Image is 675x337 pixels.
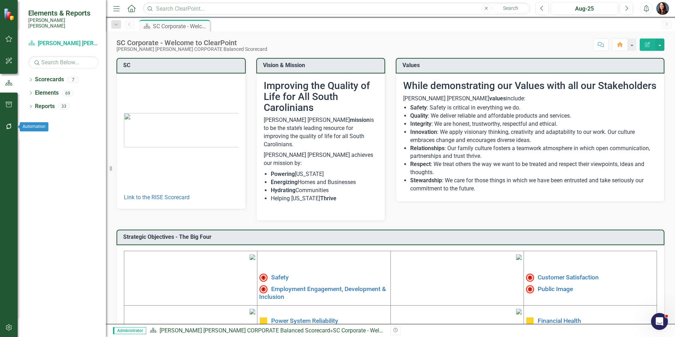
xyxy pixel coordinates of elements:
[264,150,378,169] p: [PERSON_NAME] [PERSON_NAME] achieves our mission by:
[117,47,267,52] div: [PERSON_NAME] [PERSON_NAME] CORPORATE Balanced Scorecard
[58,104,70,110] div: 33
[403,95,657,103] p: [PERSON_NAME] [PERSON_NAME] include:
[271,187,378,195] li: Communities
[28,9,99,17] span: Elements & Reports
[410,120,431,127] strong: Integrity
[259,273,268,282] img: High Alert
[250,254,255,260] img: mceclip1%20v4.png
[526,273,534,282] img: High Alert
[259,285,386,300] a: Employment Engagement, Development & Inclusion
[320,195,336,202] strong: Thrive
[124,194,190,201] a: Link to the RISE Scorecard
[403,81,657,91] h2: While demonstrating our Values with all our Stakeholders
[410,104,427,111] strong: Safety
[410,145,444,152] strong: Relationships
[538,317,581,324] a: Financial Health
[333,327,426,334] div: SC Corporate - Welcome to ClearPoint
[264,81,378,113] h2: Improving the Quality of Life for All South Carolinians
[538,274,599,281] a: Customer Satisfaction
[271,195,378,203] li: Helping [US_STATE]
[271,178,378,187] li: Homes and Businesses
[271,317,338,324] a: Power System Reliability
[123,62,241,69] h3: SC
[410,128,657,144] li: : We apply visionary thinking, creativity and adaptability to our work. Our culture embraces chan...
[143,2,530,15] input: Search ClearPoint...
[271,187,295,194] strong: Hydrating
[410,129,437,135] strong: Innovation
[259,285,268,294] img: Not Meeting Target
[656,2,669,15] img: Tami Griswold
[402,62,660,69] h3: Values
[538,285,573,292] a: Public Image
[123,234,660,240] h3: Strategic Objectives - The Big Four
[410,120,657,128] li: : We are honest, trustworthy, respectful and ethical.
[489,95,506,102] strong: values
[526,285,534,294] img: Not Meeting Target
[20,122,48,131] div: Automation
[250,309,255,314] img: mceclip3%20v3.png
[160,327,330,334] a: [PERSON_NAME] [PERSON_NAME] CORPORATE Balanced Scorecard
[28,17,99,29] small: [PERSON_NAME] [PERSON_NAME]
[263,62,381,69] h3: Vision & Mission
[271,170,378,178] li: [US_STATE]
[410,161,431,167] strong: Respect
[153,22,208,31] div: SC Corporate - Welcome to ClearPoint
[410,177,657,193] li: : We care for those things in which we have been entrusted and take seriously our commitment to t...
[493,4,528,13] button: Search
[271,179,298,185] strong: Energizing
[259,317,268,325] img: Caution
[651,313,668,330] iframe: Intercom live chat
[264,116,378,150] p: [PERSON_NAME] [PERSON_NAME] is to be the state’s leading resource for improving the quality of li...
[117,39,267,47] div: SC Corporate - Welcome to ClearPoint
[503,5,518,11] span: Search
[410,144,657,161] li: : Our family culture fosters a teamwork atmosphere in which open communication, partnerships and ...
[410,112,428,119] strong: Quality
[62,90,73,96] div: 69
[410,104,657,112] li: : Safety is critical in everything we do.
[553,5,616,13] div: Aug-25
[113,327,146,334] span: Administrator
[516,254,522,260] img: mceclip2%20v3.png
[526,317,534,325] img: Caution
[35,89,59,97] a: Elements
[271,171,295,177] strong: Powering
[350,117,370,123] strong: mission
[271,274,289,281] a: Safety
[410,160,657,177] li: : We treat others the way we want to be treated and respect their viewpoints, ideas and thoughts.
[4,8,16,20] img: ClearPoint Strategy
[410,112,657,120] li: : We deliver reliable and affordable products and services.
[410,177,442,184] strong: Stewardship
[28,56,99,69] input: Search Below...
[35,76,64,84] a: Scorecards
[28,40,99,48] a: [PERSON_NAME] [PERSON_NAME] CORPORATE Balanced Scorecard
[551,2,618,15] button: Aug-25
[150,327,385,335] div: »
[35,102,55,111] a: Reports
[516,309,522,314] img: mceclip4.png
[67,77,79,83] div: 7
